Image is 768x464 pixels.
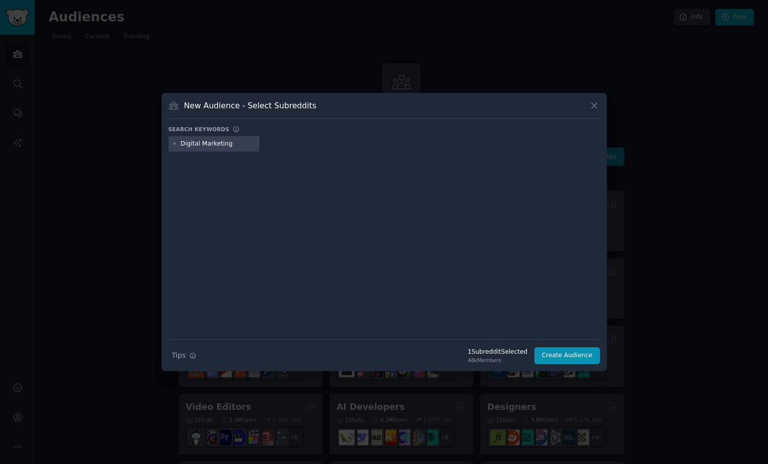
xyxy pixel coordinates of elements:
[184,100,316,111] h3: New Audience - Select Subreddits
[534,347,600,364] button: Create Audience
[468,348,527,357] div: 1 Subreddit Selected
[468,357,527,364] div: 48k Members
[169,126,230,133] h3: Search keywords
[180,140,256,149] input: New Keyword
[172,350,186,361] span: Tips
[169,347,200,364] button: Tips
